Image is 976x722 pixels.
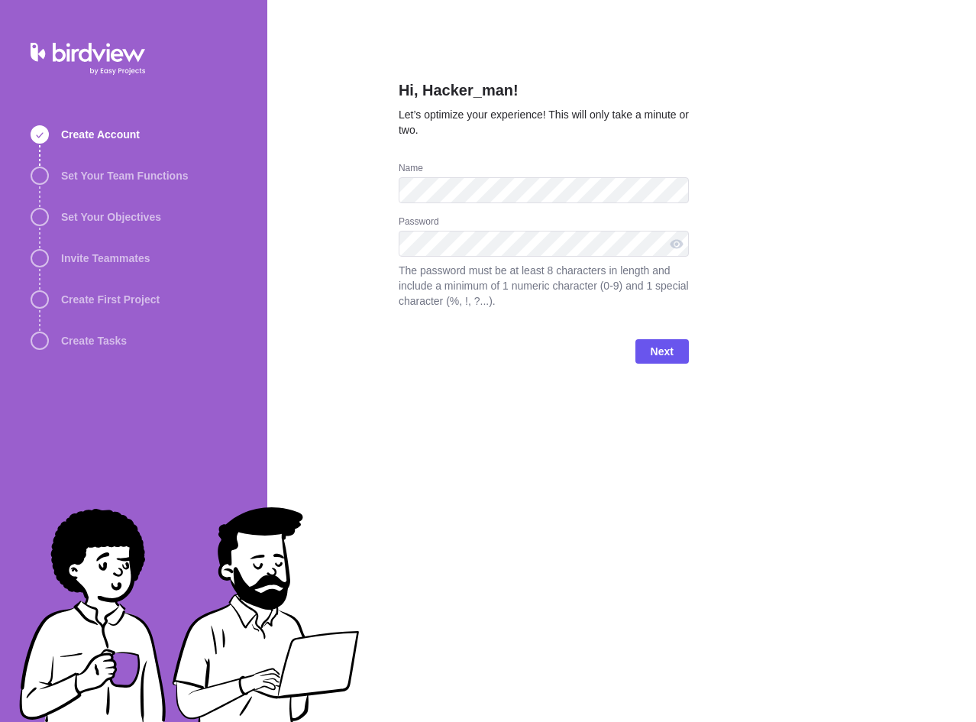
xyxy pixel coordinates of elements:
[399,162,689,177] div: Name
[61,251,150,266] span: Invite Teammates
[61,127,140,142] span: Create Account
[61,209,161,225] span: Set Your Objectives
[399,215,689,231] div: Password
[61,168,188,183] span: Set Your Team Functions
[61,333,127,348] span: Create Tasks
[399,263,689,309] span: The password must be at least 8 characters in length and include a minimum of 1 numeric character...
[635,339,689,364] span: Next
[399,108,689,136] span: Let’s optimize your experience! This will only take a minute or two.
[61,292,160,307] span: Create First Project
[651,342,674,361] span: Next
[399,79,689,107] h2: Hi, Hacker_man!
